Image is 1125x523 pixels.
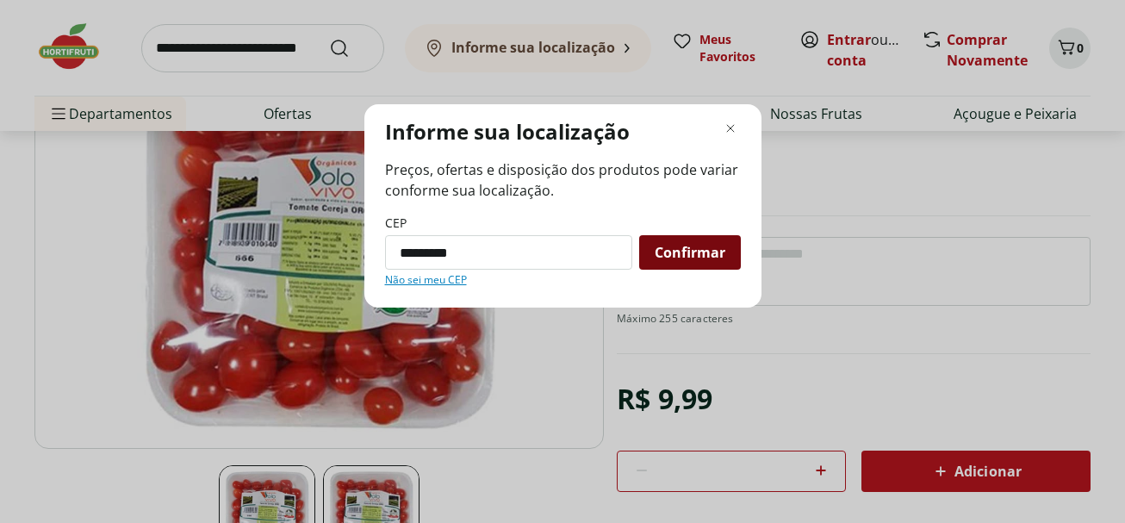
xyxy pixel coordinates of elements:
label: CEP [385,215,407,232]
span: Preços, ofertas e disposição dos produtos pode variar conforme sua localização. [385,159,741,201]
div: Modal de regionalização [364,104,761,308]
span: Confirmar [655,246,725,259]
p: Informe sua localização [385,118,630,146]
a: Não sei meu CEP [385,273,467,287]
button: Confirmar [639,235,741,270]
button: Fechar modal de regionalização [720,118,741,139]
